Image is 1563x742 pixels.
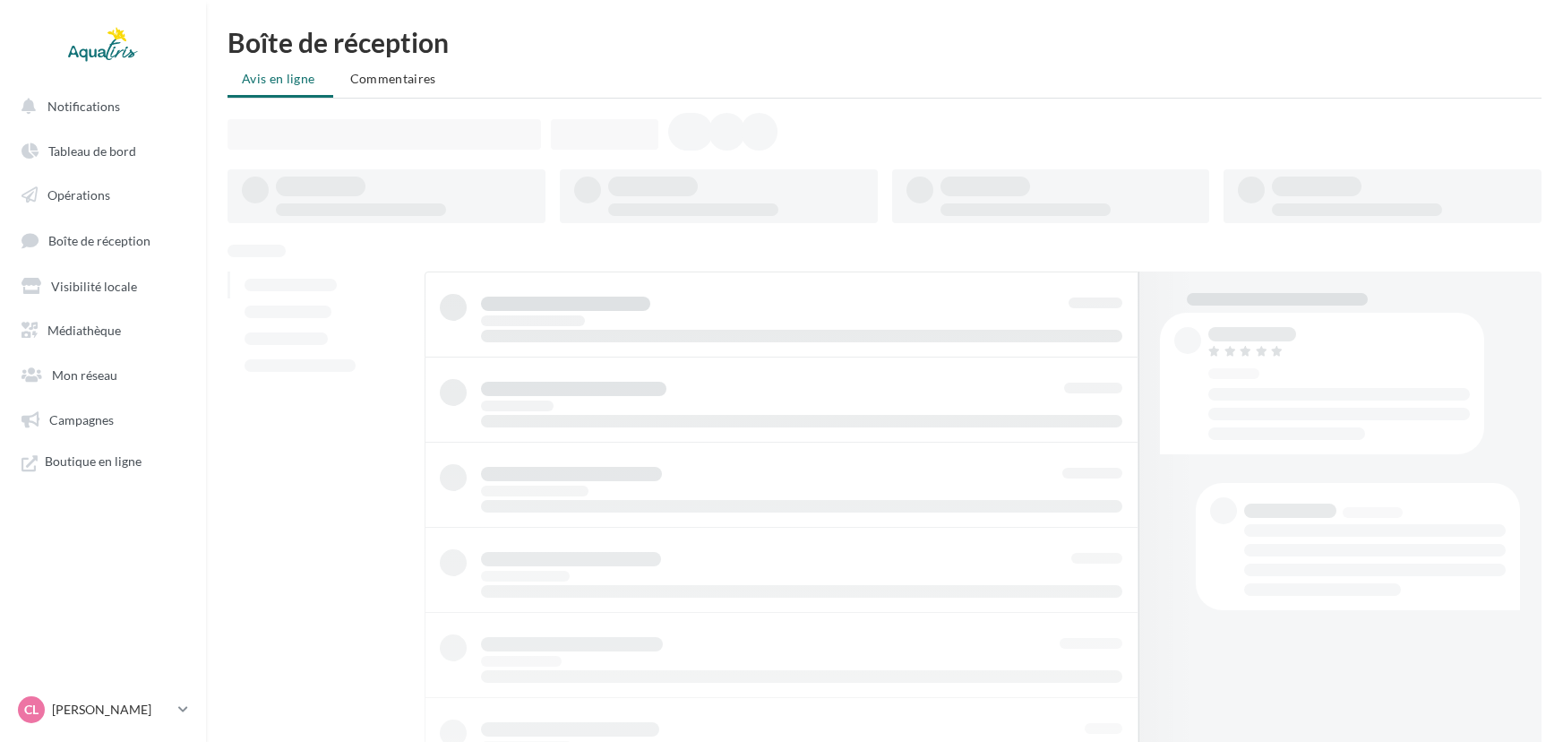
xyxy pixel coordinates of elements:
[47,99,120,114] span: Notifications
[49,412,114,427] span: Campagnes
[11,268,195,306] a: Visibilité locale
[350,71,436,86] span: Commentaires
[14,693,192,727] a: CL [PERSON_NAME]
[48,143,136,159] span: Tableau de bord
[11,312,195,349] a: Médiathèque
[11,221,195,260] a: Boîte de réception
[24,701,39,719] span: CL
[11,357,195,394] a: Mon réseau
[47,323,121,338] span: Médiathèque
[52,367,117,383] span: Mon réseau
[11,88,188,125] button: Notifications
[45,453,142,476] span: Boutique en ligne
[228,29,1542,56] div: Boîte de réception
[51,278,137,293] span: Visibilité locale
[47,187,110,203] span: Opérations
[52,701,171,719] p: [PERSON_NAME]
[11,445,195,483] a: Boutique en ligne
[11,177,195,214] a: Opérations
[48,233,150,248] span: Boîte de réception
